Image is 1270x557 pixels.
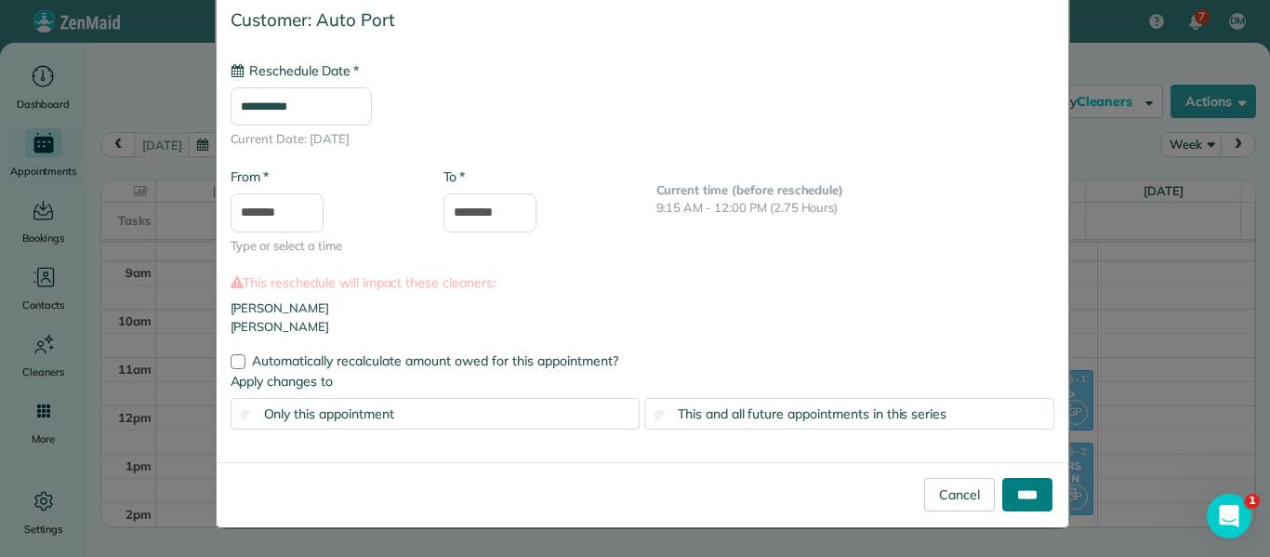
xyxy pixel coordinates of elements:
[231,273,1054,292] label: This reschedule will impact these cleaners:
[656,182,844,197] b: Current time (before reschedule)
[231,372,1054,391] label: Apply changes to
[252,352,618,369] span: Automatically recalculate amount owed for this appointment?
[264,405,394,422] span: Only this appointment
[656,199,1054,218] p: 9:15 AM - 12:00 PM (2.75 Hours)
[231,167,269,186] label: From
[443,167,465,186] label: To
[231,299,1054,318] li: [PERSON_NAME]
[1245,494,1260,509] span: 1
[231,130,1054,149] span: Current Date: [DATE]
[655,410,667,422] input: This and all future appointments in this series
[231,237,416,256] span: Type or select a time
[240,410,252,422] input: Only this appointment
[231,318,1054,337] li: [PERSON_NAME]
[1207,494,1251,538] iframe: Intercom live chat
[678,405,946,422] span: This and all future appointments in this series
[924,478,995,511] a: Cancel
[231,10,1054,30] h4: Customer: Auto Port
[231,61,359,80] label: Reschedule Date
